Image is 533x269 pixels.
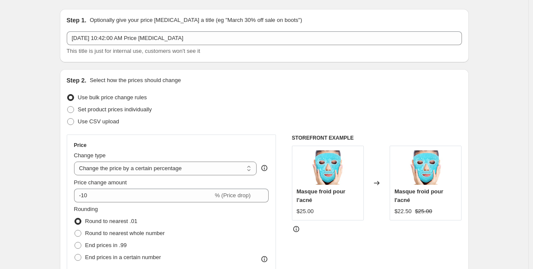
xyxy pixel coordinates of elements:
[85,242,127,248] span: End prices in .99
[297,207,314,216] div: $25.00
[74,142,87,149] h3: Price
[74,152,106,159] span: Change type
[78,118,119,125] span: Use CSV upload
[297,188,345,203] span: Masque froid pour l'acné
[74,179,127,186] span: Price change amount
[85,218,137,224] span: Round to nearest .01
[409,150,443,185] img: 613RS44u-dL._SL1000_80x.jpg
[90,76,181,85] p: Select how the prices should change
[90,16,302,24] p: Optionally give your price [MEDICAL_DATA] a title (eg "March 30% off sale on boots")
[74,189,213,202] input: -15
[67,16,87,24] h2: Step 1.
[394,188,443,203] span: Masque froid pour l'acné
[74,206,98,212] span: Rounding
[292,134,462,141] h6: STOREFRONT EXAMPLE
[215,192,251,199] span: % (Price drop)
[85,230,165,236] span: Round to nearest whole number
[67,76,87,85] h2: Step 2.
[260,164,269,172] div: help
[415,207,432,216] strike: $25.00
[394,207,412,216] div: $22.50
[85,254,161,260] span: End prices in a certain number
[310,150,345,185] img: 613RS44u-dL._SL1000_80x.jpg
[67,48,200,54] span: This title is just for internal use, customers won't see it
[67,31,462,45] input: 30% off holiday sale
[78,94,147,101] span: Use bulk price change rules
[78,106,152,113] span: Set product prices individually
